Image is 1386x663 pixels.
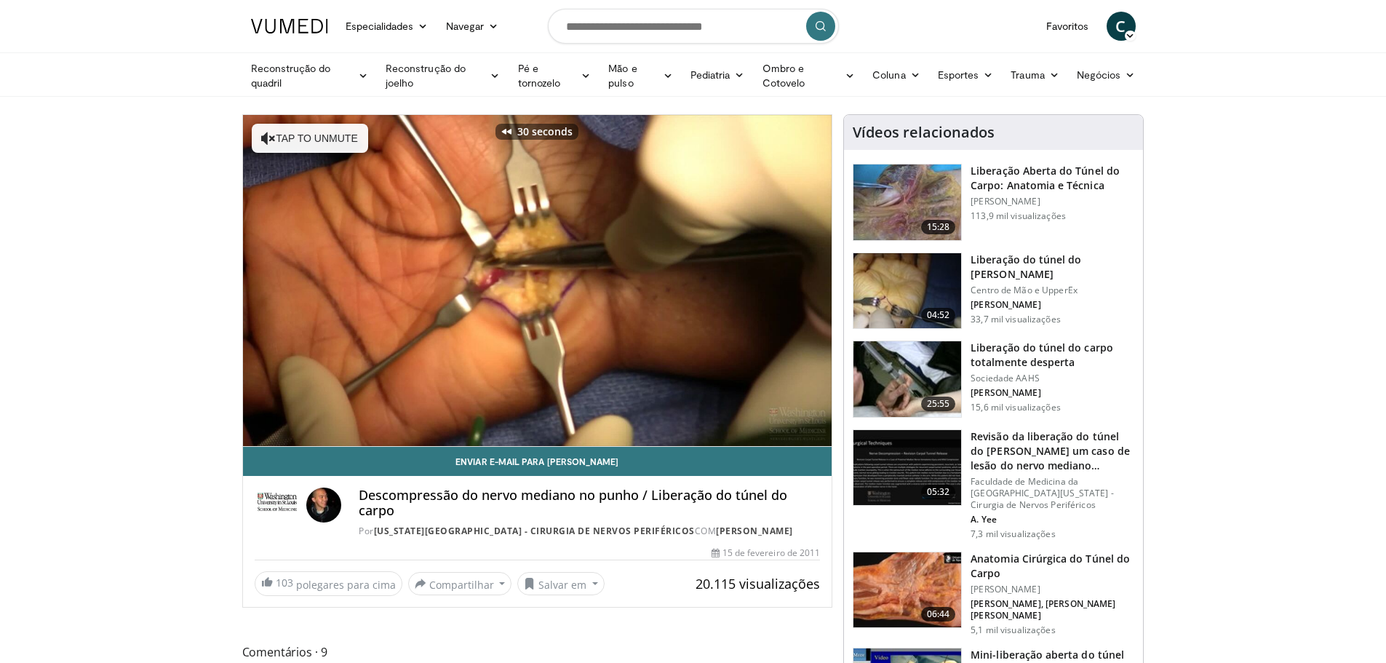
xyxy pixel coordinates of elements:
[853,430,961,506] img: Videography---Title-Standard_0_3.jpg.150x105_q85_crop-smart_upscale.jpg
[242,61,377,90] a: Reconstrução do quadril
[853,552,1134,636] a: 06:44 Anatomia Cirúrgica do Túnel do Carpo [PERSON_NAME] [PERSON_NAME], [PERSON_NAME] [PERSON_NAM...
[437,12,508,41] a: Navegar
[971,164,1120,192] font: Liberação Aberta do Túnel do Carpo: Anatomia e Técnica
[690,68,730,81] font: Pediatria
[251,19,328,33] img: Logotipo da VuMedi
[971,386,1041,399] font: [PERSON_NAME]
[276,576,293,589] font: 103
[927,608,950,620] font: 06:44
[754,61,864,90] a: Ombro e Cotovelo
[716,525,793,537] a: [PERSON_NAME]
[927,485,950,498] font: 05:32
[853,429,1134,540] a: 05:32 Revisão da liberação do túnel do [PERSON_NAME] um caso de lesão do nervo mediano proximal… ...
[1107,12,1136,41] a: C
[971,475,1113,511] font: Faculdade de Medicina da [GEOGRAPHIC_DATA][US_STATE] - Cirurgia de Nervos Periféricos
[1077,68,1121,81] font: Negócios
[255,571,402,596] a: 103 polegares para cima
[971,210,1066,222] font: 113,9 mil visualizações
[971,583,1040,595] font: [PERSON_NAME]
[971,313,1061,325] font: 33,7 mil visualizações
[929,60,1003,90] a: Esportes
[853,253,1134,330] a: 04:52 Liberação do túnel do [PERSON_NAME] Centro de Mão e UpperEx [PERSON_NAME] 33,7 mil visualiz...
[1037,12,1098,41] a: Favoritos
[1011,68,1044,81] font: Trauma
[374,525,695,537] a: [US_STATE][GEOGRAPHIC_DATA] - Cirurgia de Nervos Periféricos
[1046,20,1089,32] font: Favoritos
[518,62,561,89] font: Pé e tornozelo
[538,577,586,591] font: Salvar em
[242,644,312,660] font: Comentários
[517,572,605,595] button: Salvar em
[1115,15,1126,36] font: C
[971,429,1130,487] font: Revisão da liberação do túnel do [PERSON_NAME] um caso de lesão do nervo mediano proximal…
[346,20,414,32] font: Especialidades
[243,447,832,476] a: Enviar e-mail para [PERSON_NAME]
[864,60,929,90] a: Coluna
[696,575,820,592] font: 20.115 visualizações
[927,221,950,233] font: 15:28
[971,298,1041,311] font: [PERSON_NAME]
[722,547,820,559] font: 15 de fevereiro de 2011
[600,61,682,90] a: Mão e pulso
[971,195,1040,207] font: [PERSON_NAME]
[853,122,995,142] font: Vídeos relacionados
[429,577,494,591] font: Compartilhar
[971,552,1130,580] font: Anatomia Cirúrgica do Túnel do Carpo
[446,20,485,32] font: Navegar
[243,115,832,447] video-js: Video Player
[408,572,512,595] button: Compartilhar
[762,62,805,89] font: Ombro e Cotovelo
[377,61,509,90] a: Reconstrução do joelho
[853,253,961,329] img: 54315_0000_3.png.150x105_q85_crop-smart_upscale.jpg
[509,61,600,90] a: Pé e tornozelo
[853,164,1134,241] a: 15:28 Liberação Aberta do Túnel do Carpo: Anatomia e Técnica [PERSON_NAME] 113,9 mil visualizações
[927,397,950,410] font: 25:55
[927,309,950,321] font: 04:52
[971,341,1113,369] font: Liberação do túnel do carpo totalmente desperta
[306,488,341,523] img: Avatar
[296,578,396,592] font: polegares para cima
[853,164,961,240] img: Bindra_-_open_carpal_tunnel_2.png.150x105_q85_crop-smart_upscale.jpg
[1002,60,1068,90] a: Trauma
[938,68,979,81] font: Esportes
[853,341,1134,418] a: 25:55 Liberação do túnel do carpo totalmente desperta Sociedade AAHS [PERSON_NAME] 15,6 mil visua...
[1068,60,1144,90] a: Negócios
[971,528,1056,540] font: 7,3 mil visualizações
[455,456,618,467] font: Enviar e-mail para [PERSON_NAME]
[321,644,327,660] font: 9
[971,253,1081,281] font: Liberação do túnel do [PERSON_NAME]
[971,372,1040,384] font: Sociedade AAHS
[853,552,961,628] img: 6bc13ebe-c2d8-4f72-b17c-7e540134e64e.150x105_q85_crop-smart_upscale.jpg
[971,284,1078,296] font: Centro de Mão e UpperEx
[386,62,466,89] font: Reconstrução do joelho
[872,68,905,81] font: Coluna
[853,341,961,417] img: wide_awake_carpal_tunnel_100008556_2.jpg.150x105_q85_crop-smart_upscale.jpg
[971,513,997,525] font: A. Yee
[971,598,1115,622] font: [PERSON_NAME], [PERSON_NAME] [PERSON_NAME]
[251,62,331,89] font: Reconstrução do quadril
[252,124,368,153] button: Tap to unmute
[517,127,573,137] p: 30 seconds
[359,525,374,537] font: Por
[337,12,437,41] a: Especialidades
[255,488,301,523] img: Faculdade de Medicina da Universidade de Washington - Cirurgia de Nervos Periféricos
[359,486,787,520] font: Descompressão do nervo mediano no punho / Liberação do túnel do carpo
[682,60,754,90] a: Pediatria
[971,624,1056,636] font: 5,1 mil visualizações
[548,9,839,44] input: Pesquisar tópicos, intervenções
[971,401,1061,413] font: 15,6 mil visualizações
[695,525,717,537] font: COM
[608,62,637,89] font: Mão e pulso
